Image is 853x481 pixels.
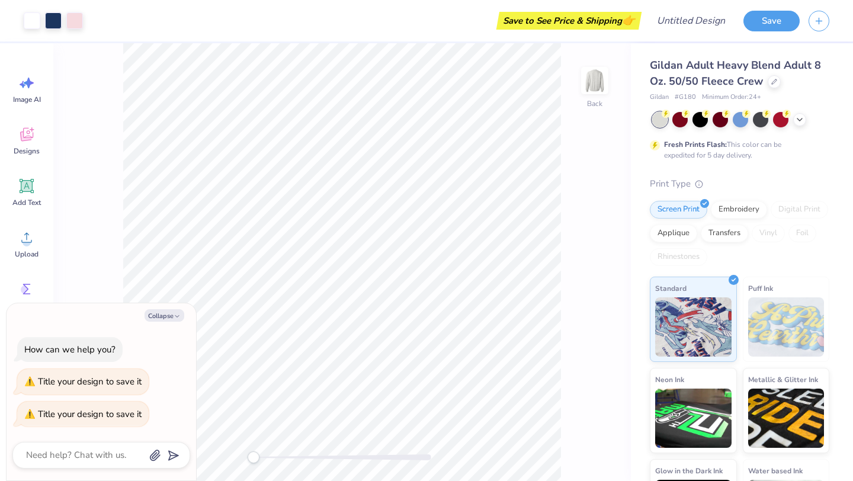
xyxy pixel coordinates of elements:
[145,309,184,322] button: Collapse
[655,282,687,294] span: Standard
[650,225,697,242] div: Applique
[655,373,684,386] span: Neon Ink
[650,92,669,102] span: Gildan
[647,9,735,33] input: Untitled Design
[12,198,41,207] span: Add Text
[650,248,707,266] div: Rhinestones
[655,389,732,448] img: Neon Ink
[701,225,748,242] div: Transfers
[748,373,818,386] span: Metallic & Glitter Ink
[748,297,825,357] img: Puff Ink
[583,69,607,92] img: Back
[655,464,723,477] span: Glow in the Dark Ink
[13,95,41,104] span: Image AI
[788,225,816,242] div: Foil
[655,297,732,357] img: Standard
[748,389,825,448] img: Metallic & Glitter Ink
[702,92,761,102] span: Minimum Order: 24 +
[752,225,785,242] div: Vinyl
[771,201,828,219] div: Digital Print
[622,13,635,27] span: 👉
[248,451,259,463] div: Accessibility label
[664,139,810,161] div: This color can be expedited for 5 day delivery.
[38,376,142,387] div: Title your design to save it
[650,201,707,219] div: Screen Print
[587,98,602,109] div: Back
[743,11,800,31] button: Save
[664,140,727,149] strong: Fresh Prints Flash:
[38,408,142,420] div: Title your design to save it
[650,58,821,88] span: Gildan Adult Heavy Blend Adult 8 Oz. 50/50 Fleece Crew
[711,201,767,219] div: Embroidery
[499,12,639,30] div: Save to See Price & Shipping
[14,146,40,156] span: Designs
[24,344,116,355] div: How can we help you?
[748,282,773,294] span: Puff Ink
[675,92,696,102] span: # G180
[15,249,39,259] span: Upload
[748,464,803,477] span: Water based Ink
[18,301,36,310] span: Greek
[650,177,829,191] div: Print Type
